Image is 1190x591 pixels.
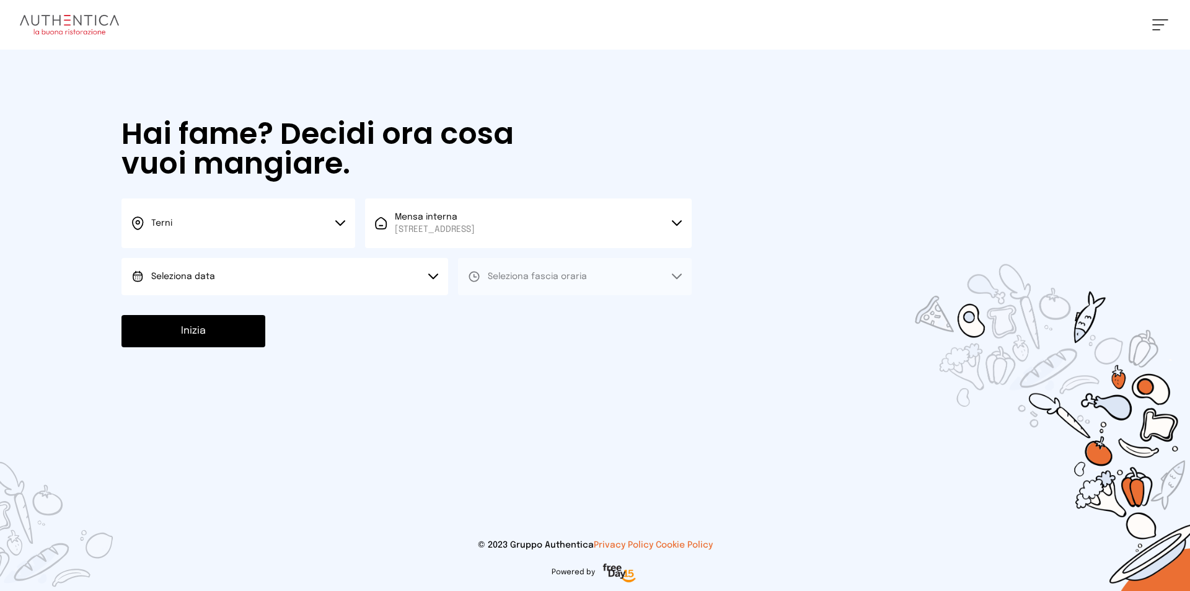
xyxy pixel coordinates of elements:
span: Powered by [552,567,595,577]
a: Cookie Policy [656,541,713,549]
span: Seleziona fascia oraria [488,272,587,281]
img: sticker-selezione-mensa.70a28f7.png [843,193,1190,591]
a: Privacy Policy [594,541,653,549]
span: Seleziona data [151,272,215,281]
img: logo-freeday.3e08031.png [600,561,639,586]
img: logo.8f33a47.png [20,15,119,35]
span: [STREET_ADDRESS] [395,223,475,236]
button: Inizia [121,315,265,347]
p: © 2023 Gruppo Authentica [20,539,1170,551]
span: Terni [151,219,172,228]
button: Terni [121,198,355,248]
span: Mensa interna [395,211,475,236]
button: Seleziona data [121,258,448,295]
button: Seleziona fascia oraria [458,258,692,295]
button: Mensa interna[STREET_ADDRESS] [365,198,692,248]
h1: Hai fame? Decidi ora cosa vuoi mangiare. [121,119,549,179]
